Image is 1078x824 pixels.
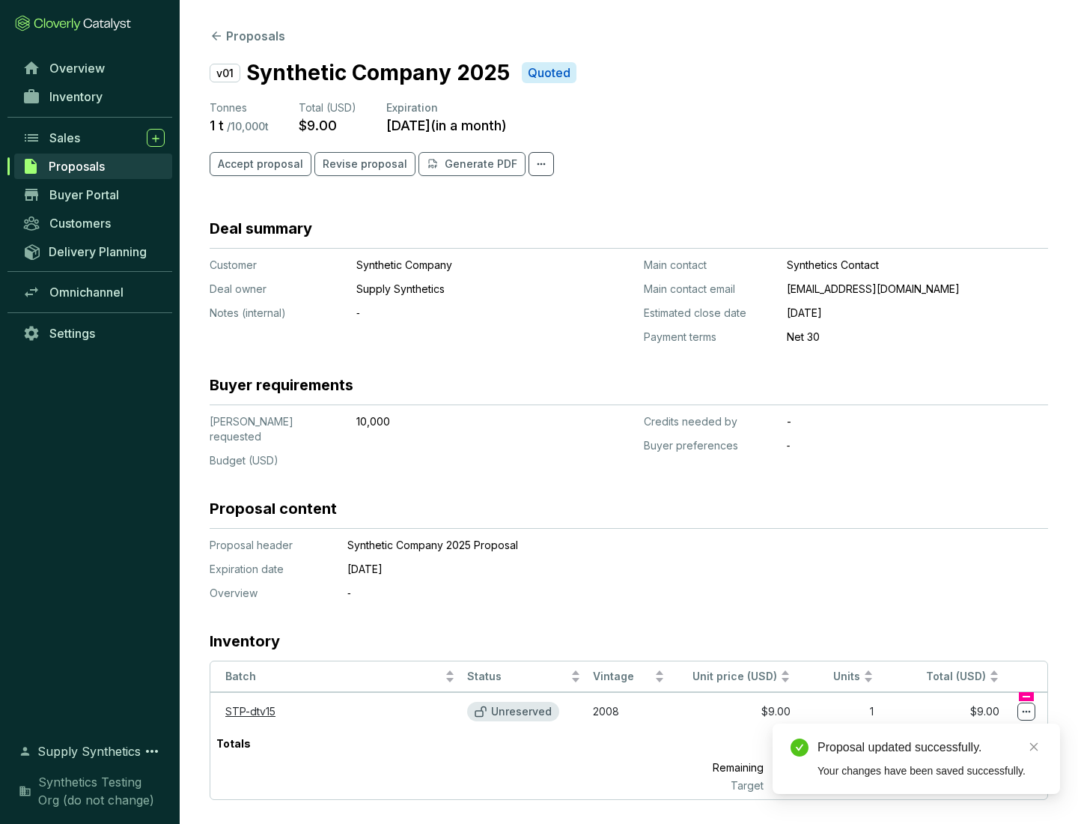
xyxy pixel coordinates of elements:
span: Units [803,670,861,684]
p: [EMAIL_ADDRESS][DOMAIN_NAME] [787,282,1048,297]
p: Overview [210,586,329,601]
span: Unit price (USD) [692,670,777,682]
span: Delivery Planning [49,244,147,259]
h3: Buyer requirements [210,375,353,396]
a: Overview [15,55,172,81]
p: Synthetic Company 2025 Proposal [347,538,976,553]
p: Payment terms [644,330,775,345]
p: v01 [210,64,240,82]
span: Total (USD) [926,670,986,682]
p: Deal owner [210,282,344,297]
th: Units [797,661,880,692]
th: Status [461,661,587,692]
p: Estimated close date [644,306,775,321]
span: Accept proposal [218,157,303,172]
p: / 10,000 t [227,120,269,133]
h3: Proposal content [210,498,337,519]
a: Customers [15,210,172,236]
span: Vintage [593,670,651,684]
p: ‐ [356,306,558,321]
p: - [787,414,1048,429]
p: 1 t [769,730,879,757]
button: Generate PDF [418,152,526,176]
a: Delivery Planning [15,239,172,264]
a: STP-dtv15 [225,705,275,718]
button: Accept proposal [210,152,311,176]
a: Settings [15,321,172,346]
td: 1 [797,692,880,730]
a: Omnichannel [15,279,172,305]
p: 9,999 t [770,757,880,778]
span: Proposals [49,159,105,174]
div: Proposal updated successfully. [817,739,1042,757]
p: Expiration date [210,562,329,577]
p: [PERSON_NAME] requested [210,414,344,444]
span: Inventory [49,89,103,104]
span: Customers [49,216,111,231]
span: check-circle [791,739,808,757]
span: Buyer Portal [49,187,119,202]
span: Omnichannel [49,285,124,300]
p: [DATE] [787,306,1048,321]
h3: Inventory [210,631,280,652]
span: Revise proposal [323,157,407,172]
div: Your changes have been saved successfully. [817,763,1042,779]
button: Revise proposal [314,152,415,176]
span: Supply Synthetics [37,742,141,760]
td: $9.00 [671,692,797,730]
span: Budget (USD) [210,454,278,467]
th: Batch [210,661,461,692]
p: 10,000 [356,414,558,429]
p: Synthetic Company 2025 [246,57,510,88]
button: Proposals [210,27,285,45]
p: [DATE] ( in a month ) [386,117,507,134]
th: Vintage [587,661,671,692]
p: [DATE] [347,562,976,577]
a: Proposals [14,154,172,179]
span: Settings [49,326,95,341]
p: Net 30 [787,330,1048,345]
a: Buyer Portal [15,182,172,207]
p: Target [646,778,770,793]
p: Synthetic Company [356,258,558,273]
p: Generate PDF [445,157,517,172]
h3: Deal summary [210,218,312,239]
a: Inventory [15,84,172,109]
p: 1 t [210,117,224,134]
p: $9.00 [299,117,337,134]
span: Overview [49,61,105,76]
a: Sales [15,125,172,151]
td: 2008 [587,692,671,730]
p: Proposal header [210,538,329,553]
span: close [1029,742,1039,752]
p: Unreserved [491,705,552,718]
p: Notes (internal) [210,306,344,321]
p: ‐ [347,586,976,601]
td: $9.00 [880,692,1005,730]
span: Synthetics Testing Org (do not change) [38,773,165,809]
p: Main contact email [644,282,775,297]
p: Synthetics Contact [787,258,1048,273]
span: Total (USD) [299,101,356,114]
p: Expiration [386,100,507,115]
p: Credits needed by [644,414,775,429]
p: Remaining [646,757,770,778]
p: Tonnes [210,100,269,115]
p: Quoted [528,65,570,81]
p: Supply Synthetics [356,282,558,297]
span: Batch [225,670,442,684]
span: Sales [49,130,80,145]
p: ‐ [787,438,1048,453]
p: Customer [210,258,344,273]
p: Main contact [644,258,775,273]
a: Close [1026,739,1042,755]
p: Buyer preferences [644,438,775,453]
p: Totals [210,730,257,757]
p: 10,000 t [770,778,880,793]
span: Status [467,670,567,684]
